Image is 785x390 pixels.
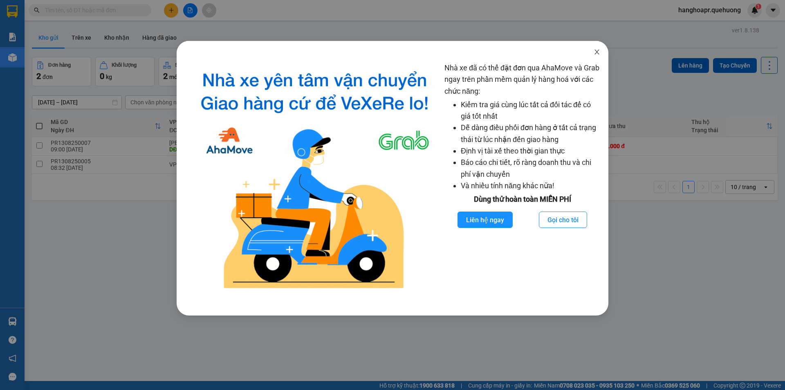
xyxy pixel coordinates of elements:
li: Và nhiều tính năng khác nữa! [461,180,600,192]
li: Định vị tài xế theo thời gian thực [461,145,600,157]
div: Dùng thử hoàn toàn MIỄN PHÍ [444,194,600,205]
img: logo [191,62,438,295]
button: Close [585,41,608,64]
li: Dễ dàng điều phối đơn hàng ở tất cả trạng thái từ lúc nhận đến giao hàng [461,122,600,145]
div: Nhà xe đã có thể đặt đơn qua AhaMove và Grab ngay trên phần mềm quản lý hàng hoá với các chức năng: [444,62,600,295]
li: Báo cáo chi tiết, rõ ràng doanh thu và chi phí vận chuyển [461,157,600,180]
span: Liên hệ ngay [466,215,504,225]
button: Liên hệ ngay [458,212,513,228]
span: Gọi cho tôi [547,215,579,225]
li: Kiểm tra giá cùng lúc tất cả đối tác để có giá tốt nhất [461,99,600,122]
span: close [594,49,600,55]
button: Gọi cho tôi [539,212,587,228]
